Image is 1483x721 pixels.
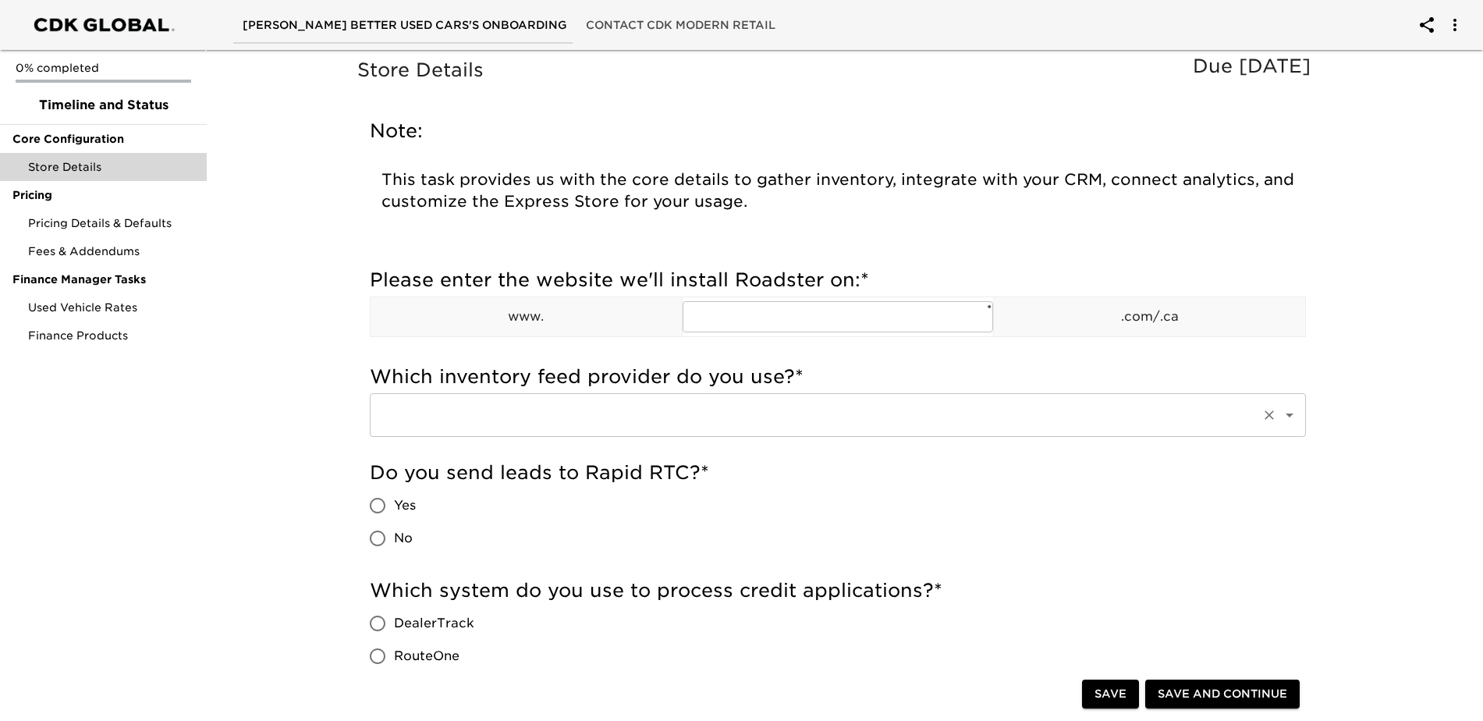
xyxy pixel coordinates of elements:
[381,170,1299,211] span: This task provides us with the core details to gather inventory, integrate with your CRM, connect...
[1082,680,1139,709] button: Save
[370,119,1306,144] h5: Note:
[370,268,1306,293] h5: Please enter the website we'll install Roadster on:
[1158,685,1287,705] span: Save and Continue
[12,96,194,115] span: Timeline and Status
[28,243,194,259] span: Fees & Addendums
[28,215,194,231] span: Pricing Details & Defaults
[28,300,194,315] span: Used Vehicle Rates
[12,131,194,147] span: Core Configuration
[394,614,474,633] span: DealerTrack
[1095,685,1126,705] span: Save
[1408,6,1446,44] button: account of current user
[28,159,194,175] span: Store Details
[357,58,1318,83] h5: Store Details
[394,647,459,666] span: RouteOne
[370,578,1306,603] h5: Which system do you use to process credit applications?
[1193,55,1311,77] span: Due [DATE]
[370,364,1306,389] h5: Which inventory feed provider do you use?
[586,16,775,35] span: Contact CDK Modern Retail
[12,187,194,203] span: Pricing
[394,529,413,548] span: No
[371,307,682,326] p: www.
[28,328,194,343] span: Finance Products
[16,60,191,76] p: 0% completed
[1258,404,1280,426] button: Clear
[994,307,1305,326] p: .com/.ca
[370,460,1306,485] h5: Do you send leads to Rapid RTC?
[1145,680,1300,709] button: Save and Continue
[1279,404,1300,426] button: Open
[394,496,416,515] span: Yes
[12,272,194,287] span: Finance Manager Tasks
[1436,6,1474,44] button: account of current user
[243,16,567,35] span: [PERSON_NAME] Better Used Cars's Onboarding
